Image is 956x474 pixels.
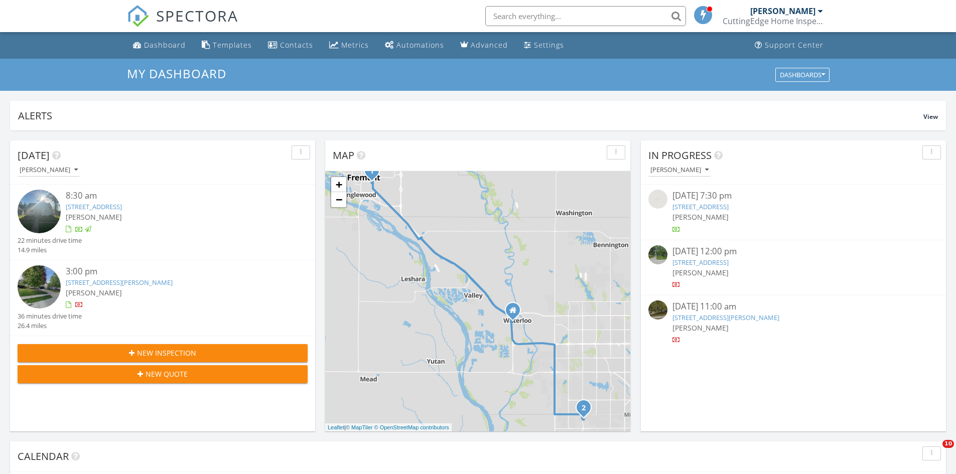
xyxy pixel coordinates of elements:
[18,190,308,255] a: 8:30 am [STREET_ADDRESS] [PERSON_NAME] 22 minutes drive time 14.9 miles
[18,236,82,245] div: 22 minutes drive time
[18,148,50,162] span: [DATE]
[18,365,308,383] button: New Quote
[672,300,914,313] div: [DATE] 11:00 am
[66,212,122,222] span: [PERSON_NAME]
[648,300,667,320] img: streetview
[374,424,449,430] a: © OpenStreetMap contributors
[381,36,448,55] a: Automations (Basic)
[146,369,188,379] span: New Quote
[346,424,373,430] a: © MapTiler
[648,245,667,264] img: streetview
[648,190,667,209] img: streetview
[331,192,346,207] a: Zoom out
[198,36,256,55] a: Templates
[18,311,82,321] div: 36 minutes drive time
[534,40,564,50] div: Settings
[18,321,82,331] div: 26.4 miles
[923,112,938,121] span: View
[66,190,284,202] div: 8:30 am
[672,268,729,277] span: [PERSON_NAME]
[66,288,122,297] span: [PERSON_NAME]
[325,423,452,432] div: |
[18,245,82,255] div: 14.9 miles
[648,245,938,290] a: [DATE] 12:00 pm [STREET_ADDRESS] [PERSON_NAME]
[648,148,712,162] span: In Progress
[328,424,344,430] a: Leaflet
[751,36,828,55] a: Support Center
[325,36,373,55] a: Metrics
[66,265,284,278] div: 3:00 pm
[456,36,512,55] a: Advanced
[18,265,61,308] img: streetview
[648,190,938,234] a: [DATE] 7:30 pm [STREET_ADDRESS] [PERSON_NAME]
[922,440,946,464] iframe: Intercom live chat
[750,6,815,16] div: [PERSON_NAME]
[156,5,238,26] span: SPECTORA
[127,5,149,27] img: The Best Home Inspection Software - Spectora
[584,407,590,413] div: 17845 Lillian St, Omaha, NE 68136
[280,40,313,50] div: Contacts
[723,16,823,26] div: CuttingEdge Home Inspections
[144,40,186,50] div: Dashboard
[765,40,824,50] div: Support Center
[648,300,938,345] a: [DATE] 11:00 am [STREET_ADDRESS][PERSON_NAME] [PERSON_NAME]
[18,109,923,122] div: Alerts
[18,265,308,331] a: 3:00 pm [STREET_ADDRESS][PERSON_NAME] [PERSON_NAME] 36 minutes drive time 26.4 miles
[672,245,914,258] div: [DATE] 12:00 pm
[485,6,686,26] input: Search everything...
[672,190,914,202] div: [DATE] 7:30 pm
[18,449,69,463] span: Calendar
[137,348,196,358] span: New Inspection
[264,36,317,55] a: Contacts
[672,202,729,211] a: [STREET_ADDRESS]
[513,310,519,316] div: 23832 Harvest Heights Circle, Waterloo NE 68069
[396,40,444,50] div: Automations
[648,164,711,177] button: [PERSON_NAME]
[66,278,173,287] a: [STREET_ADDRESS][PERSON_NAME]
[129,36,190,55] a: Dashboard
[331,177,346,192] a: Zoom in
[672,258,729,267] a: [STREET_ADDRESS]
[582,405,586,412] i: 2
[127,65,226,82] span: My Dashboard
[213,40,252,50] div: Templates
[672,323,729,333] span: [PERSON_NAME]
[127,14,238,35] a: SPECTORA
[672,212,729,222] span: [PERSON_NAME]
[372,171,378,177] div: 84 S Pebble St, Fremont, NE 68025
[942,440,954,448] span: 10
[333,148,354,162] span: Map
[775,68,830,82] button: Dashboards
[20,167,78,174] div: [PERSON_NAME]
[650,167,709,174] div: [PERSON_NAME]
[780,71,825,78] div: Dashboards
[341,40,369,50] div: Metrics
[18,164,80,177] button: [PERSON_NAME]
[18,190,61,233] img: image_processing20250827887nvivu.jpeg
[18,344,308,362] button: New Inspection
[66,202,122,211] a: [STREET_ADDRESS]
[520,36,568,55] a: Settings
[672,313,779,322] a: [STREET_ADDRESS][PERSON_NAME]
[370,168,374,175] i: 1
[471,40,508,50] div: Advanced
